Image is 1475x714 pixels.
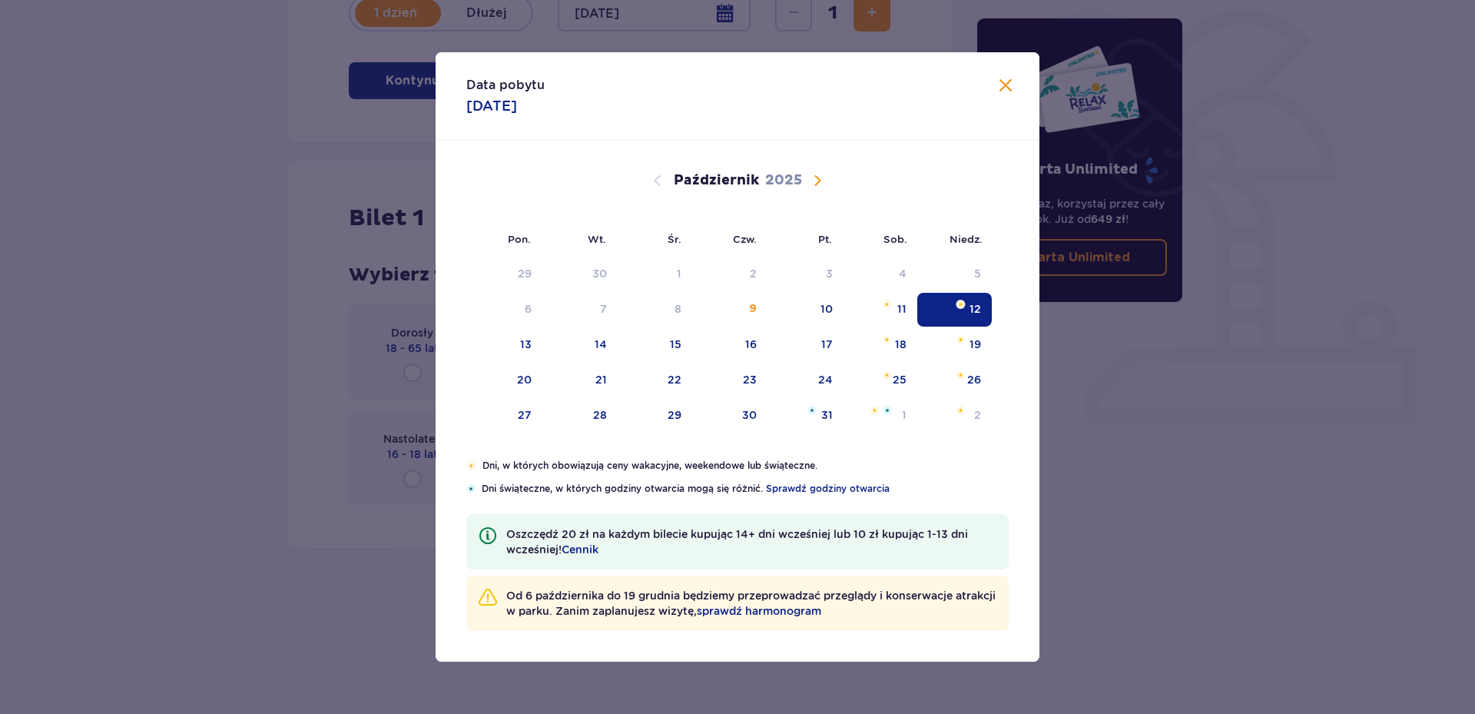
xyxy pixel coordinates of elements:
[692,293,768,327] td: czwartek, 9 października 2025
[542,399,618,433] td: wtorek, 28 października 2025
[917,293,992,327] td: Data zaznaczona. niedziela, 12 października 2025
[508,233,531,245] small: Pon.
[466,399,542,433] td: poniedziałek, 27 października 2025
[692,328,768,362] td: czwartek, 16 października 2025
[675,301,681,317] div: 8
[767,257,844,291] td: Data niedostępna. piątek, 3 października 2025
[742,407,757,423] div: 30
[466,77,545,94] p: Data pobytu
[697,603,821,619] a: sprawdź harmonogram
[466,97,517,115] p: [DATE]
[956,370,966,380] img: Pomarańczowa gwiazdka
[670,337,681,352] div: 15
[600,301,607,317] div: 7
[899,266,907,281] div: 4
[917,399,992,433] td: niedziela, 2 listopada 2025
[593,407,607,423] div: 28
[767,328,844,362] td: piątek, 17 października 2025
[844,257,918,291] td: Data niedostępna. sobota, 4 października 2025
[692,257,768,291] td: Data niedostępna. czwartek, 2 października 2025
[970,337,981,352] div: 19
[844,328,918,362] td: sobota, 18 października 2025
[970,301,981,317] div: 12
[917,257,992,291] td: Data niedostępna. niedziela, 5 października 2025
[844,293,918,327] td: sobota, 11 października 2025
[844,364,918,397] td: sobota, 25 października 2025
[767,293,844,327] td: piątek, 10 października 2025
[818,233,832,245] small: Pt.
[562,542,598,557] a: Cennik
[826,266,833,281] div: 3
[733,233,757,245] small: Czw.
[882,335,892,344] img: Pomarańczowa gwiazdka
[525,301,532,317] div: 6
[821,407,833,423] div: 31
[883,406,892,415] img: Niebieska gwiazdka
[917,328,992,362] td: niedziela, 19 października 2025
[974,407,981,423] div: 2
[749,301,757,317] div: 9
[882,370,892,380] img: Pomarańczowa gwiazdka
[818,372,833,387] div: 24
[882,300,892,309] img: Pomarańczowa gwiazdka
[820,301,833,317] div: 10
[520,337,532,352] div: 13
[895,337,907,352] div: 18
[618,328,692,362] td: środa, 15 października 2025
[618,399,692,433] td: środa, 29 października 2025
[844,399,918,433] td: sobota, 1 listopada 2025
[765,171,802,190] p: 2025
[950,233,983,245] small: Niedz.
[996,77,1015,96] button: Zamknij
[466,364,542,397] td: poniedziałek, 20 października 2025
[821,337,833,352] div: 17
[767,399,844,433] td: piątek, 31 października 2025
[466,484,476,493] img: Niebieska gwiazdka
[506,526,996,557] p: Oszczędź 20 zł na każdym bilecie kupując 14+ dni wcześniej lub 10 zł kupując 1-13 dni wcześniej!
[542,257,618,291] td: Data niedostępna. wtorek, 30 września 2025
[808,171,827,190] button: Następny miesiąc
[745,337,757,352] div: 16
[466,328,542,362] td: poniedziałek, 13 października 2025
[466,257,542,291] td: Data niedostępna. poniedziałek, 29 września 2025
[902,407,907,423] div: 1
[767,364,844,397] td: piątek, 24 października 2025
[766,482,890,496] a: Sprawdź godziny otwarcia
[897,301,907,317] div: 11
[618,293,692,327] td: Data niedostępna. środa, 8 października 2025
[542,293,618,327] td: Data niedostępna. wtorek, 7 października 2025
[542,364,618,397] td: wtorek, 21 października 2025
[677,266,681,281] div: 1
[956,300,966,309] img: Pomarańczowa gwiazdka
[588,233,606,245] small: Wt.
[967,372,981,387] div: 26
[595,337,607,352] div: 14
[518,266,532,281] div: 29
[956,406,966,415] img: Pomarańczowa gwiazdka
[883,233,907,245] small: Sob.
[595,372,607,387] div: 21
[668,372,681,387] div: 22
[506,588,996,619] p: Od 6 października do 19 grudnia będziemy przeprowadzać przeglądy i konserwacje atrakcji w parku. ...
[668,233,681,245] small: Śr.
[750,266,757,281] div: 2
[518,407,532,423] div: 27
[917,364,992,397] td: niedziela, 26 października 2025
[692,399,768,433] td: czwartek, 30 października 2025
[870,406,880,415] img: Pomarańczowa gwiazdka
[648,171,667,190] button: Poprzedni miesiąc
[668,407,681,423] div: 29
[674,171,759,190] p: Październik
[743,372,757,387] div: 23
[893,372,907,387] div: 25
[466,461,476,470] img: Pomarańczowa gwiazdka
[974,266,981,281] div: 5
[466,293,542,327] td: Data niedostępna. poniedziałek, 6 października 2025
[618,364,692,397] td: środa, 22 października 2025
[542,328,618,362] td: wtorek, 14 października 2025
[692,364,768,397] td: czwartek, 23 października 2025
[482,482,1009,496] p: Dni świąteczne, w których godziny otwarcia mogą się różnić.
